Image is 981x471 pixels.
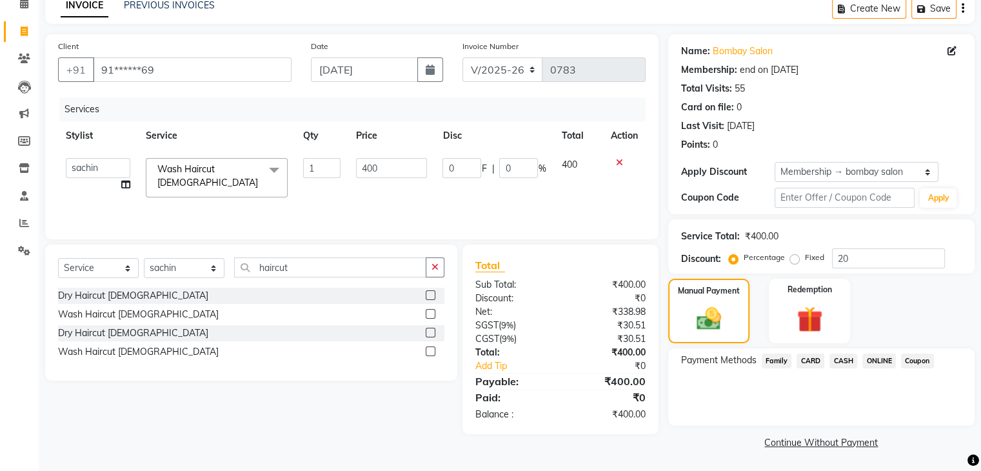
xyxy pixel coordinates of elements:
[681,63,737,77] div: Membership:
[560,346,655,359] div: ₹400.00
[744,252,785,263] label: Percentage
[681,354,757,367] span: Payment Methods
[789,303,831,336] img: _gift.svg
[462,41,519,52] label: Invoice Number
[295,121,348,150] th: Qty
[713,138,718,152] div: 0
[58,345,219,359] div: Wash Haircut [DEMOGRAPHIC_DATA]
[561,159,577,170] span: 400
[58,308,219,321] div: Wash Haircut [DEMOGRAPHIC_DATA]
[491,162,494,175] span: |
[862,354,896,368] span: ONLINE
[466,332,560,346] div: ( )
[681,101,734,114] div: Card on file:
[466,292,560,305] div: Discount:
[58,41,79,52] label: Client
[681,119,724,133] div: Last Visit:
[560,305,655,319] div: ₹338.98
[501,320,513,330] span: 9%
[466,374,560,389] div: Payable:
[762,354,792,368] span: Family
[603,121,646,150] th: Action
[560,319,655,332] div: ₹30.51
[553,121,602,150] th: Total
[727,119,755,133] div: [DATE]
[234,257,426,277] input: Search or Scan
[775,188,915,208] input: Enter Offer / Coupon Code
[681,252,721,266] div: Discount:
[560,278,655,292] div: ₹400.00
[348,121,435,150] th: Price
[138,121,295,150] th: Service
[502,334,514,344] span: 9%
[681,45,710,58] div: Name:
[157,163,258,188] span: Wash Haircut [DEMOGRAPHIC_DATA]
[58,121,138,150] th: Stylist
[435,121,553,150] th: Disc
[560,374,655,389] div: ₹400.00
[901,354,934,368] span: Coupon
[681,165,775,179] div: Apply Discount
[560,390,655,405] div: ₹0
[93,57,292,82] input: Search by Name/Mobile/Email/Code
[735,82,745,95] div: 55
[681,191,775,205] div: Coupon Code
[740,63,798,77] div: end on [DATE]
[311,41,328,52] label: Date
[713,45,773,58] a: Bombay Salon
[466,278,560,292] div: Sub Total:
[560,332,655,346] div: ₹30.51
[797,354,824,368] span: CARD
[258,177,264,188] a: x
[58,326,208,340] div: Dry Haircut [DEMOGRAPHIC_DATA]
[681,82,732,95] div: Total Visits:
[475,333,499,345] span: CGST
[560,408,655,421] div: ₹400.00
[678,285,740,297] label: Manual Payment
[788,284,832,296] label: Redemption
[466,319,560,332] div: ( )
[58,57,94,82] button: +91
[59,97,655,121] div: Services
[475,259,505,272] span: Total
[805,252,824,263] label: Fixed
[681,138,710,152] div: Points:
[745,230,778,243] div: ₹400.00
[689,305,729,333] img: _cash.svg
[475,319,499,331] span: SGST
[681,230,740,243] div: Service Total:
[481,162,486,175] span: F
[560,292,655,305] div: ₹0
[737,101,742,114] div: 0
[466,346,560,359] div: Total:
[829,354,857,368] span: CASH
[576,359,655,373] div: ₹0
[466,390,560,405] div: Paid:
[920,188,956,208] button: Apply
[671,436,972,450] a: Continue Without Payment
[466,359,576,373] a: Add Tip
[58,289,208,303] div: Dry Haircut [DEMOGRAPHIC_DATA]
[466,305,560,319] div: Net:
[538,162,546,175] span: %
[466,408,560,421] div: Balance :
